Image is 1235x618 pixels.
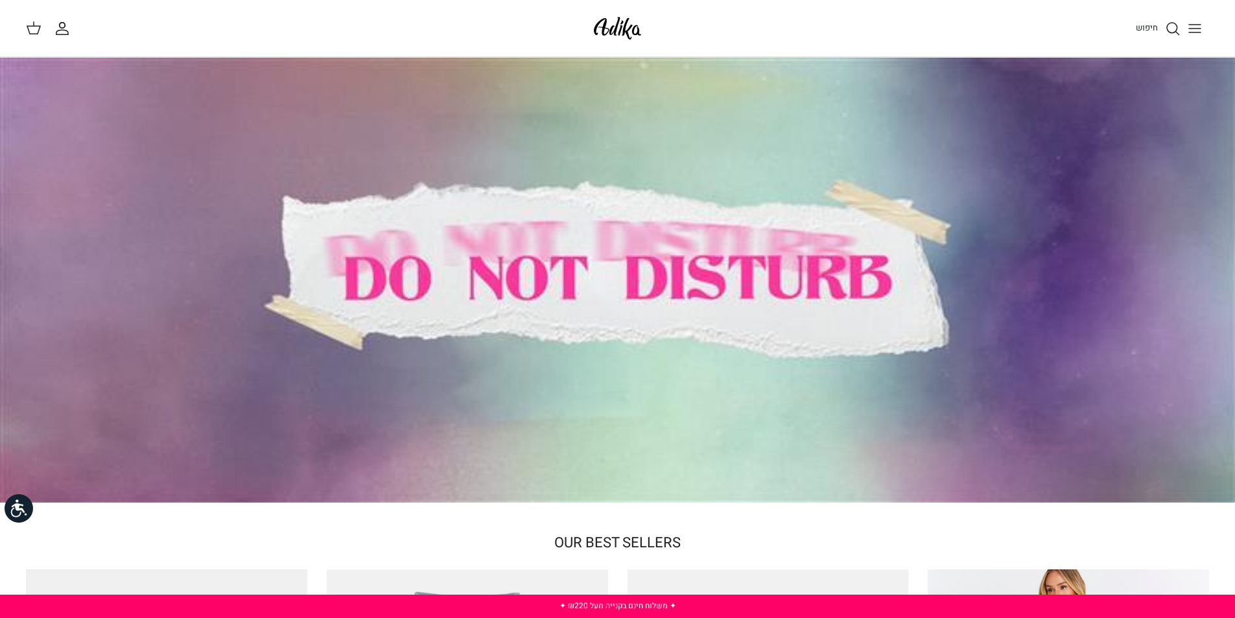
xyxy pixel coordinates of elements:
[1136,21,1158,34] span: חיפוש
[54,21,75,36] a: החשבון שלי
[554,532,681,553] a: OUR BEST SELLERS
[590,13,645,43] img: Adika IL
[1181,14,1209,43] button: Toggle menu
[559,600,676,612] a: ✦ משלוח חינם בקנייה מעל ₪220 ✦
[1136,21,1181,36] a: חיפוש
